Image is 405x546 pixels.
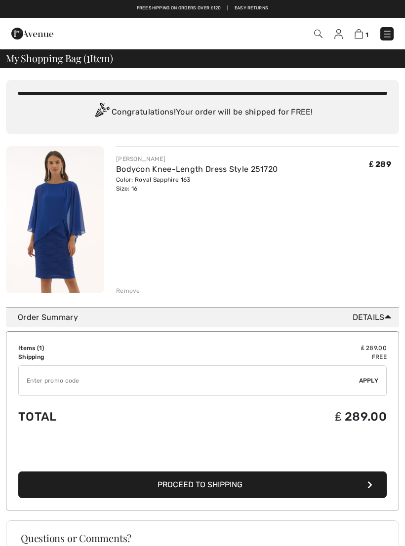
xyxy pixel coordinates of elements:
[6,146,104,293] img: Bodycon Knee-Length Dress Style 251720
[39,345,42,351] span: 1
[18,312,395,323] div: Order Summary
[19,366,359,395] input: Promo code
[359,376,379,385] span: Apply
[18,400,175,433] td: Total
[353,312,395,323] span: Details
[18,103,387,122] div: Congratulations! Your order will be shipped for FREE!
[18,471,387,498] button: Proceed to Shipping
[86,51,90,64] span: 1
[18,352,175,361] td: Shipping
[175,352,387,361] td: Free
[175,400,387,433] td: ₤ 289.00
[365,31,368,39] span: 1
[92,103,112,122] img: Congratulation2.svg
[334,29,343,39] img: My Info
[116,286,140,295] div: Remove
[227,5,228,12] span: |
[116,155,278,163] div: [PERSON_NAME]
[175,344,387,352] td: ₤ 289.00
[235,5,269,12] a: Easy Returns
[6,53,113,63] span: My Shopping Bag ( Item)
[137,5,221,12] a: Free shipping on orders over ₤120
[116,175,278,193] div: Color: Royal Sapphire 163 Size: 16
[11,24,53,43] img: 1ère Avenue
[369,159,391,169] span: ₤ 289
[355,28,368,39] a: 1
[116,164,278,174] a: Bodycon Knee-Length Dress Style 251720
[11,28,53,38] a: 1ère Avenue
[21,533,384,543] h3: Questions or Comments?
[18,344,175,352] td: Items ( )
[382,29,392,39] img: Menu
[314,30,323,38] img: Search
[18,441,387,468] iframe: PayPal
[158,480,243,489] span: Proceed to Shipping
[355,29,363,39] img: Shopping Bag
